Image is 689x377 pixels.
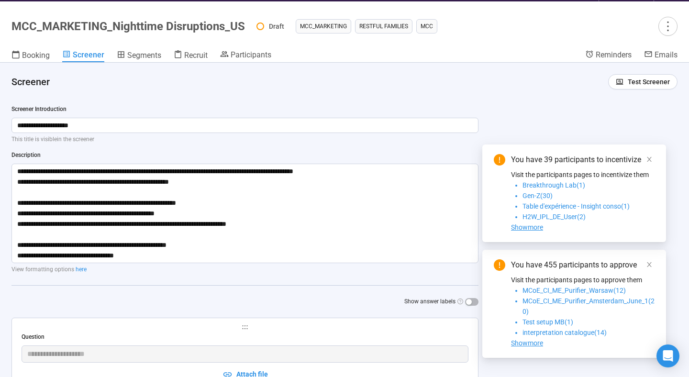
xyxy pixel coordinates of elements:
[628,77,670,87] span: Test Screener
[465,298,478,306] button: Show answer labels
[76,266,87,273] a: here
[646,156,653,163] span: close
[11,20,245,33] h1: MCC_MARKETING_Nighttime Disruptions_US
[117,50,161,62] a: Segments
[522,318,573,326] span: Test setup MB(1)
[511,223,543,231] span: Showmore
[655,50,678,59] span: Emails
[494,154,505,166] span: exclamation-circle
[174,50,208,62] a: Recruit
[220,50,271,61] a: Participants
[511,275,655,285] p: Visit the participants pages to approve them
[404,297,478,306] label: Show answer labels
[231,50,271,59] span: Participants
[73,50,104,59] span: Screener
[522,287,626,294] span: MCoE_CI_ME_Purifier_Warsaw(12)
[522,213,586,221] span: H2W_IPL_DE_User(2)
[127,51,161,60] span: Segments
[522,192,553,200] span: Gen-Z(30)
[457,299,463,304] span: question-circle
[11,265,478,274] p: View formatting options
[359,22,408,31] span: Restful Families
[494,259,505,271] span: exclamation-circle
[22,324,468,331] span: holder
[658,17,678,36] button: more
[608,74,678,89] button: Test Screener
[522,181,585,189] span: Breakthrough Lab(1)
[11,151,478,160] div: Description
[22,51,50,60] span: Booking
[656,344,679,367] div: Open Intercom Messenger
[661,20,674,33] span: more
[300,22,347,31] span: MCC_MARKETING
[511,169,655,180] p: Visit the participants pages to incentivize them
[11,50,50,62] a: Booking
[421,22,433,31] span: MCC
[522,329,607,336] span: interpretation catalogue(14)
[511,259,655,271] div: You have 455 participants to approve
[646,261,653,268] span: close
[596,50,632,59] span: Reminders
[585,50,632,61] a: Reminders
[269,22,284,30] span: Draft
[511,154,655,166] div: You have 39 participants to incentivize
[11,105,478,114] div: Screener Introduction
[644,50,678,61] a: Emails
[11,75,600,89] h4: Screener
[184,51,208,60] span: Recruit
[511,339,543,347] span: Showmore
[522,297,655,315] span: MCoE_CI_ME_Purifier_Amsterdam_June_1(20)
[522,202,630,210] span: Table d'expérience - Insight conso(1)
[62,50,104,62] a: Screener
[22,333,468,342] div: Question
[11,135,478,144] p: This title is visible in the screener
